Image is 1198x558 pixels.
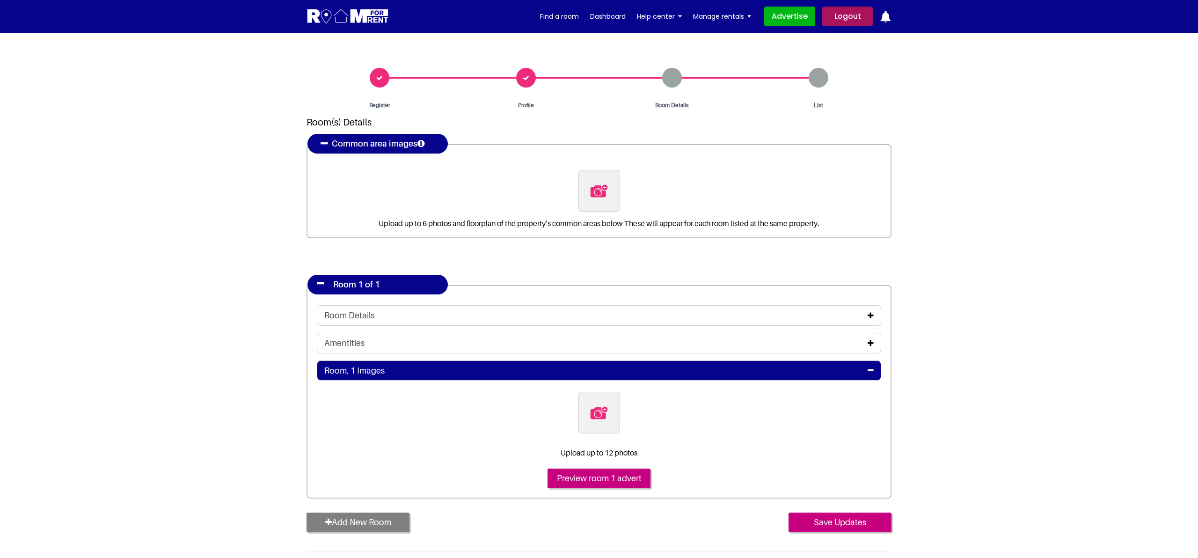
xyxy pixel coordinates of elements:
span: Profile [498,101,554,110]
h4: Amentities [324,338,365,348]
h4: Common area images [332,134,424,154]
input: Save Updates [789,513,891,532]
img: delete icon [589,181,609,201]
button: Add New Room [307,513,409,532]
p: Upload up to 12 photos [317,448,881,457]
h4: Room, 1 Images [324,366,385,376]
img: Logo for Room for Rent, featuring a welcoming design with a house icon and modern typography [307,8,389,25]
a: Find a room [540,9,579,23]
img: upload icon [589,403,609,423]
p: Upload up to 6 photos and floorplan of the property’s common areas below These will appear for ea... [317,219,881,228]
a: Logout [822,7,873,26]
a: Advertise [764,7,815,26]
a: Register [307,68,453,110]
h2: Room(s) Details [307,117,891,144]
a: Room Details [599,68,745,110]
span: Register [351,101,408,110]
span: List [790,101,847,110]
a: Dashboard [590,9,626,23]
a: Profile [453,68,599,110]
input: Preview room 1 advert [548,469,650,488]
h4: Room Details [324,310,374,321]
a: Help center [637,9,682,23]
span: Room Details [644,101,700,110]
img: ic-notification [880,11,891,22]
h4: Room 1 of 1 [326,275,415,294]
a: Manage rentals [693,9,751,23]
